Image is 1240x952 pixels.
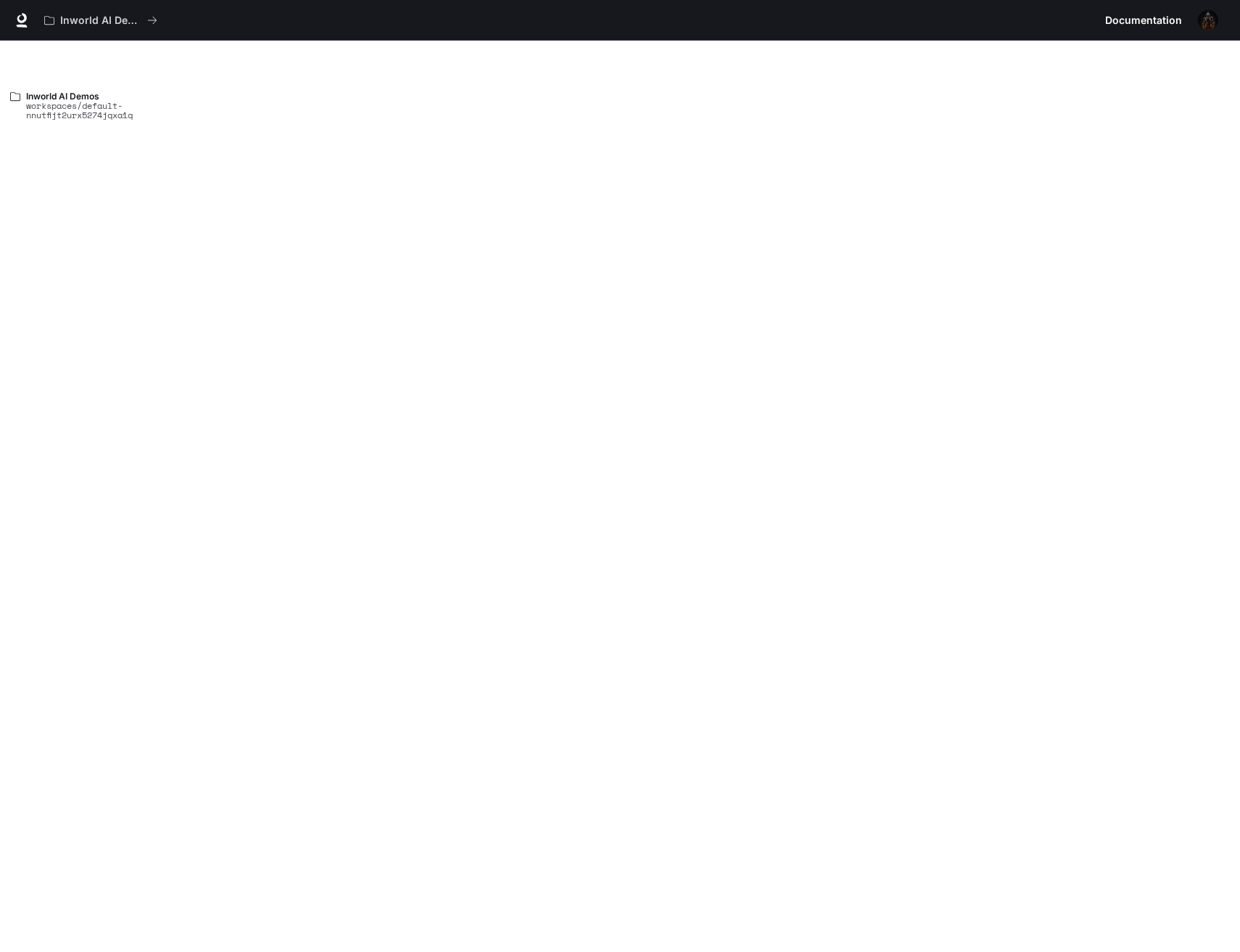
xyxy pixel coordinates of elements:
a: Documentation [1099,6,1188,35]
button: All workspaces [38,6,164,35]
p: Inworld AI Demos [26,91,210,101]
p: Inworld AI Demos [60,15,141,27]
button: User avatar [1194,6,1223,35]
img: User avatar [1198,10,1218,30]
p: workspaces/default-nnutfijt2urx5274jqxa1q [26,101,210,120]
span: Documentation [1105,12,1182,30]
